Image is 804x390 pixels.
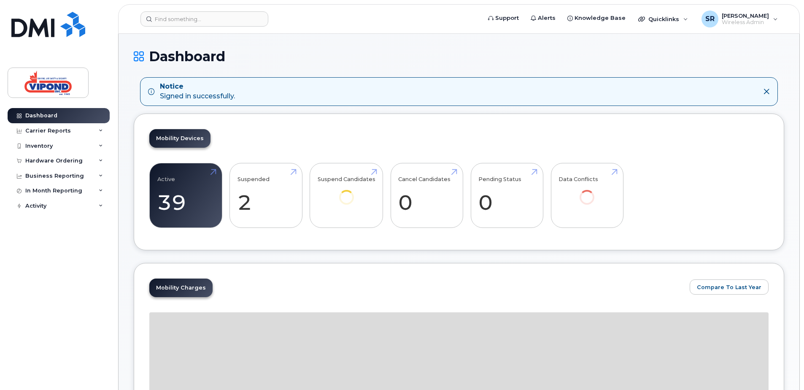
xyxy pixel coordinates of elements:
[237,168,294,223] a: Suspended 2
[478,168,535,223] a: Pending Status 0
[697,283,761,291] span: Compare To Last Year
[558,168,615,216] a: Data Conflicts
[157,168,214,223] a: Active 39
[690,279,769,295] button: Compare To Last Year
[149,279,213,297] a: Mobility Charges
[149,129,210,148] a: Mobility Devices
[160,82,235,101] div: Signed in successfully.
[160,82,235,92] strong: Notice
[398,168,455,223] a: Cancel Candidates 0
[318,168,375,216] a: Suspend Candidates
[134,49,784,64] h1: Dashboard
